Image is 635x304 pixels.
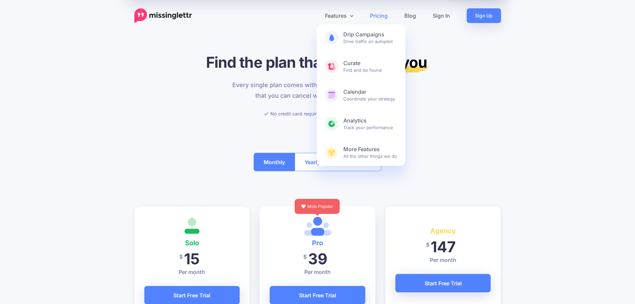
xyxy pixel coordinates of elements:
[343,60,397,67] b: Curate
[228,80,407,101] p: Every single plan comes with a free trial and the guarantee that you can cancel whenever you need...
[396,8,424,23] a: Blog
[308,250,327,268] span: 39
[270,268,365,276] p: Per month
[395,256,491,264] p: Per month
[295,199,340,214] div: Most Popular
[343,117,397,124] b: Analytics
[317,110,405,137] a: AnalyticsTrack your performance
[317,24,405,166] div: Features
[317,53,405,80] a: CurateFind and be found
[343,60,397,73] span: Find and be found
[362,8,396,23] a: Pricing
[144,238,240,248] h4: Solo
[144,268,240,276] p: Per month
[317,24,405,51] a: Drip CampaignsDrive traffic on autopilot
[317,139,405,166] a: More FeaturesAll the other things we do
[424,8,458,23] a: Sign In
[395,274,491,292] a: Start Free Trial
[343,31,397,44] span: Drive traffic on autopilot
[317,8,362,23] a: Features
[254,153,295,171] button: Monthly
[343,117,397,130] span: Track your performance
[431,238,456,256] span: 147
[184,250,200,268] span: 15
[270,238,365,248] h4: Pro
[395,226,491,236] h4: Agency
[343,31,397,38] b: Drip Campaigns
[426,237,429,252] span: $
[303,249,307,264] span: $
[343,88,397,102] span: Coordinate your strategy
[134,8,192,23] a: Home
[134,53,501,71] h1: Find the plan that's
[343,146,397,159] span: All the other things we do
[467,8,501,23] a: Sign Up
[317,82,405,108] a: CalendarCoordinate your strategy
[179,249,183,264] span: $
[343,88,397,95] b: Calendar
[264,109,322,118] li: No credit card required
[343,146,397,153] b: More Features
